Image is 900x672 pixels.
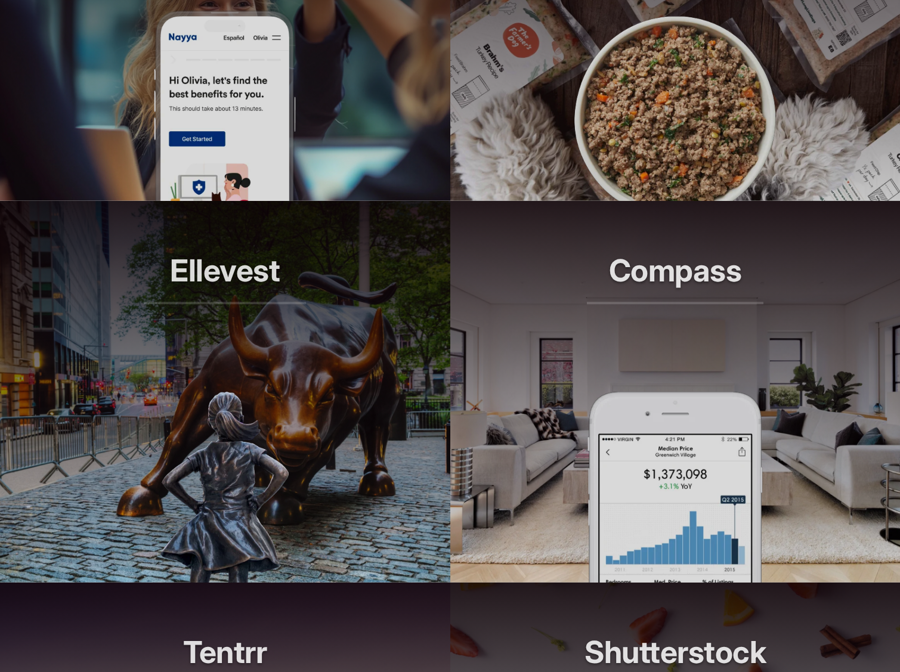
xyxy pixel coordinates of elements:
[587,253,763,304] h2: Compass
[568,10,783,201] img: adonis work sample
[161,392,289,583] img: ellevest work sample
[587,392,762,583] img: compass work sample
[153,10,296,201] img: adonis work sample
[144,253,307,304] h2: Ellevest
